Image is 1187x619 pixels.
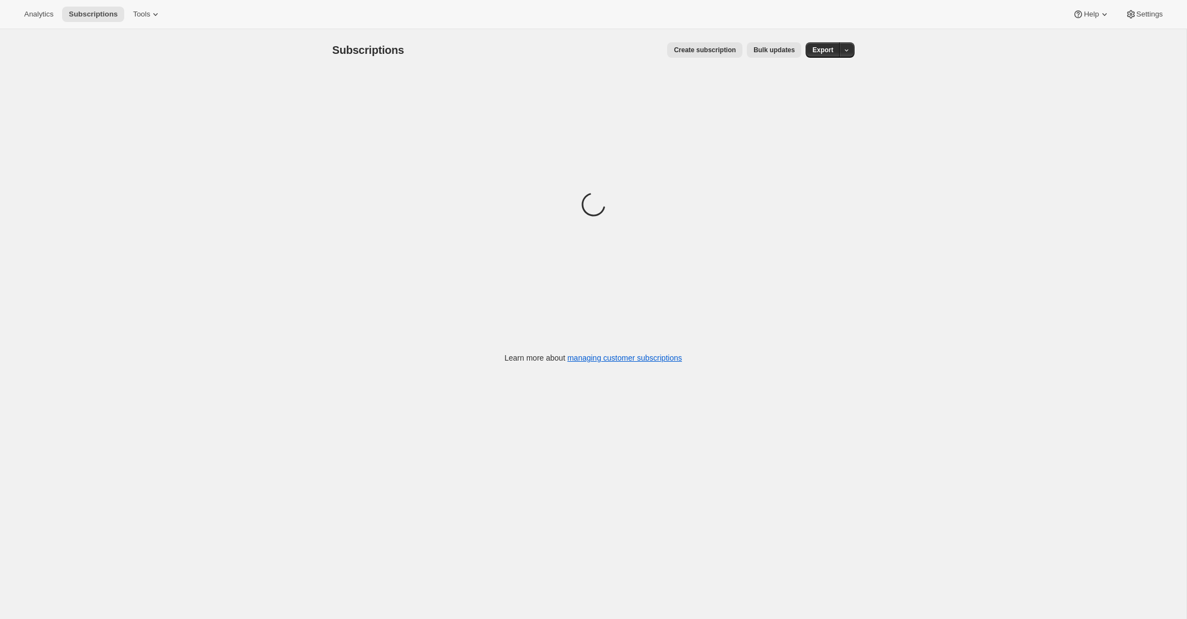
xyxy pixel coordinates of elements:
button: Analytics [18,7,60,22]
span: Subscriptions [69,10,118,19]
span: Subscriptions [332,44,404,56]
span: Settings [1136,10,1163,19]
span: Tools [133,10,150,19]
button: Help [1066,7,1116,22]
a: managing customer subscriptions [567,353,682,362]
span: Analytics [24,10,53,19]
button: Export [806,42,840,58]
span: Export [812,46,833,54]
button: Subscriptions [62,7,124,22]
p: Learn more about [504,352,682,363]
span: Bulk updates [753,46,795,54]
span: Create subscription [674,46,736,54]
button: Bulk updates [747,42,801,58]
button: Tools [126,7,168,22]
button: Create subscription [667,42,742,58]
span: Help [1084,10,1099,19]
button: Settings [1119,7,1169,22]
